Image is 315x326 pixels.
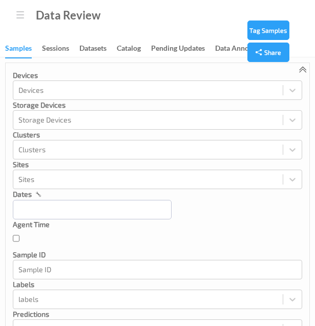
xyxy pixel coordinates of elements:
[117,43,141,56] div: Catalog
[79,43,107,56] div: Datasets
[13,309,302,319] p: Predictions
[151,42,215,57] a: Pending Updates
[13,130,302,140] p: Clusters
[5,42,42,57] a: Samples
[215,42,278,57] a: Data Annotation
[117,42,151,57] a: Catalog
[13,70,302,80] p: Devices
[79,42,117,57] a: Datasets
[36,10,100,21] div: Data Review
[13,100,302,110] p: Storage Devices
[247,21,289,40] button: Tag Samples
[151,43,205,56] div: Pending Updates
[42,43,69,56] div: Sessions
[13,189,32,199] p: dates
[13,279,302,290] p: labels
[13,250,302,260] p: Sample ID
[5,43,32,58] div: Samples
[247,43,289,62] button: Share
[42,42,79,57] a: Sessions
[13,159,302,170] p: Sites
[13,219,302,230] p: Agent Time
[215,43,268,56] div: Data Annotation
